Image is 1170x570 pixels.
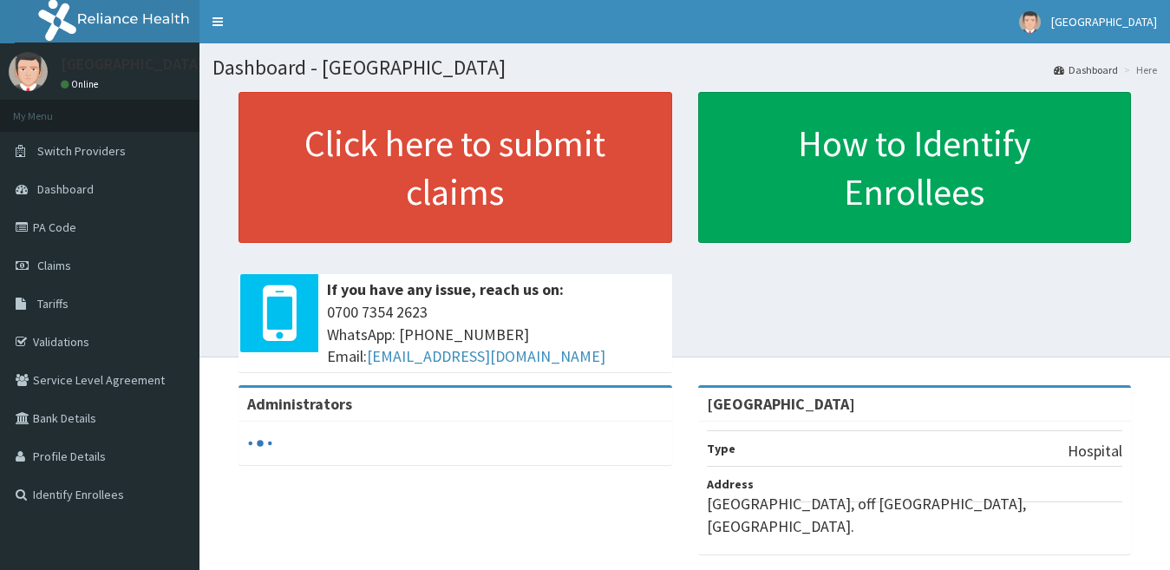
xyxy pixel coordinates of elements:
[707,493,1123,537] p: [GEOGRAPHIC_DATA], off [GEOGRAPHIC_DATA], [GEOGRAPHIC_DATA].
[1051,14,1157,29] span: [GEOGRAPHIC_DATA]
[37,143,126,159] span: Switch Providers
[212,56,1157,79] h1: Dashboard - [GEOGRAPHIC_DATA]
[239,92,672,243] a: Click here to submit claims
[1054,62,1118,77] a: Dashboard
[1068,440,1122,462] p: Hospital
[1019,11,1041,33] img: User Image
[61,56,204,72] p: [GEOGRAPHIC_DATA]
[707,476,754,492] b: Address
[61,78,102,90] a: Online
[1120,62,1157,77] li: Here
[37,296,69,311] span: Tariffs
[707,441,735,456] b: Type
[247,430,273,456] svg: audio-loading
[698,92,1132,243] a: How to Identify Enrollees
[37,181,94,197] span: Dashboard
[327,279,564,299] b: If you have any issue, reach us on:
[367,346,605,366] a: [EMAIL_ADDRESS][DOMAIN_NAME]
[327,301,663,368] span: 0700 7354 2623 WhatsApp: [PHONE_NUMBER] Email:
[707,394,855,414] strong: [GEOGRAPHIC_DATA]
[37,258,71,273] span: Claims
[247,394,352,414] b: Administrators
[9,52,48,91] img: User Image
